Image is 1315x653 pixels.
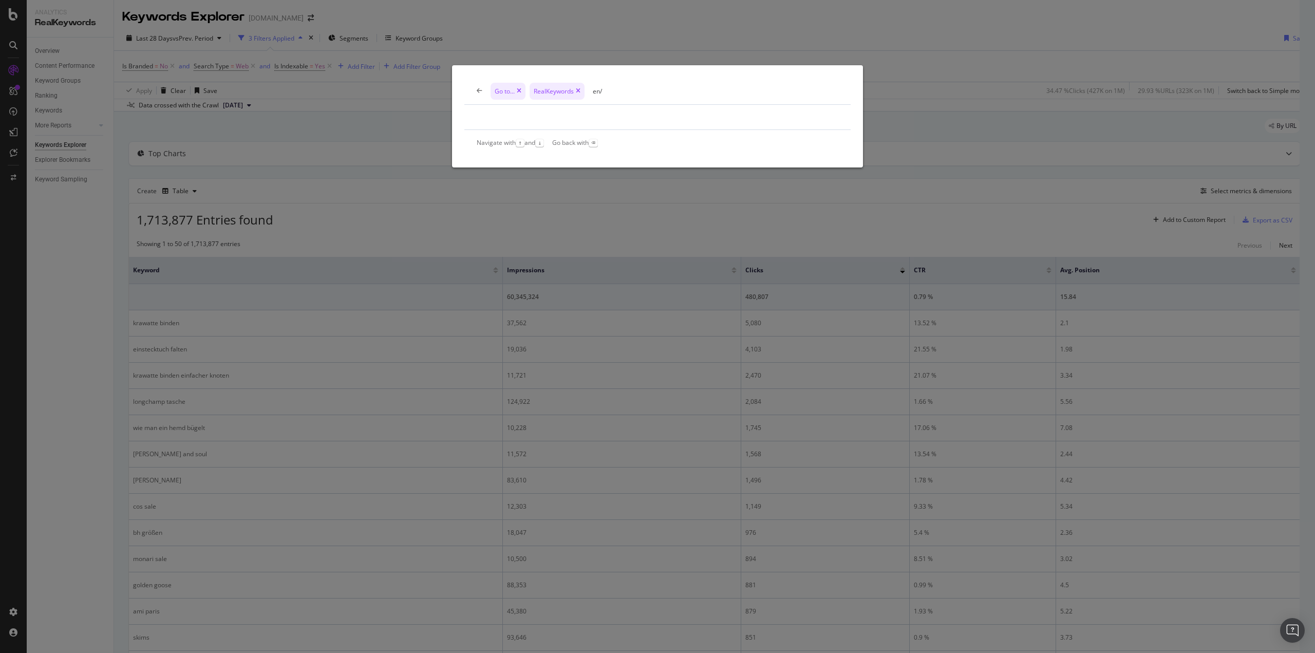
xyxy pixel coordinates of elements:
[491,83,525,100] div: Go to...
[535,139,544,147] kbd: ↓
[552,138,597,147] div: Go back with
[593,87,838,96] input: RealKeywords
[530,83,585,100] div: RealKeywords
[516,139,524,147] kbd: ↑
[589,139,597,147] kbd: ⌫
[477,138,544,147] div: Navigate with and
[1280,618,1305,643] div: Open Intercom Messenger
[452,65,863,167] div: modal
